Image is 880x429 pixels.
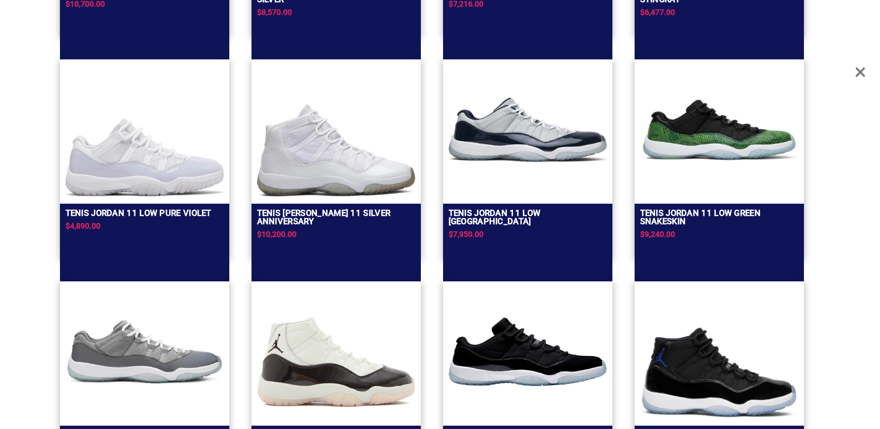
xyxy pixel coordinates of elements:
h2: Tenis Jordan 11 Low Pure Violet [66,209,212,218]
img: TENIS JORDAN 11 LOW SPACE JAM [449,285,607,418]
span: $4,890.00 [66,221,100,230]
img: Tenis Jordan 11 Low Green Snakeskin [640,63,798,196]
a: Tenis Jordan 11 Low GeorgetownTenis Jordan 11 Low [GEOGRAPHIC_DATA]$7,950.00 [443,58,612,258]
a: Tenis Jordan 11 Low Pure VioletTenis Jordan 11 Low Pure Violet$4,890.00 [60,58,229,258]
img: Tenis Jordan 11 Space Jam [640,326,798,418]
img: Tenis Jordan 11 Silver Anniversary [257,104,415,196]
img: Tenis Jordan 11 Low Pure Violet [66,118,224,196]
h2: Tenis [PERSON_NAME] 11 Silver Anniversary [257,209,415,226]
span: $10,200.00 [257,230,296,239]
span: Close Overlay [854,55,866,89]
span: $7,950.00 [449,230,484,239]
span: $8,570.00 [257,8,292,17]
span: $9,240.00 [640,230,675,239]
img: Tenis Jordan 11 Neapolitan [257,305,415,418]
a: Tenis Jordan 11 Silver AnniversaryTenis [PERSON_NAME] 11 Silver Anniversary$10,200.00 [252,58,421,258]
img: Tenis Jordan 11 Low Georgetown [449,63,607,196]
h2: Tenis Jordan 11 Low Green Snakeskin [640,209,798,226]
span: $6,477.00 [640,8,675,17]
img: Tenis Jordan 11 Low Cool Grey [66,285,224,418]
a: Tenis Jordan 11 Low Green SnakeskinTenis Jordan 11 Low Green Snakeskin$9,240.00 [635,58,804,258]
h2: Tenis Jordan 11 Low [GEOGRAPHIC_DATA] [449,209,607,226]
